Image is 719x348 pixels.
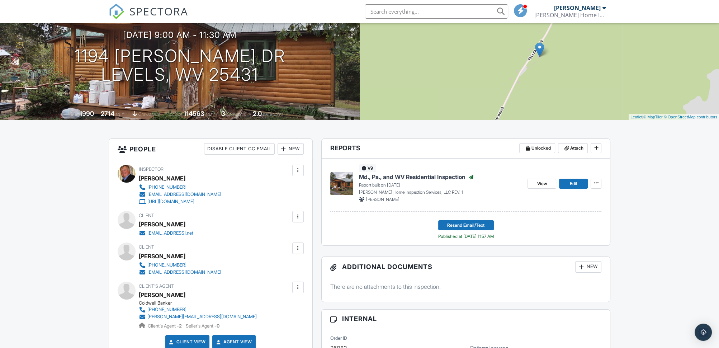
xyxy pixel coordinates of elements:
div: 114563 [184,110,204,117]
label: Order ID [330,335,347,342]
h3: Additional Documents [322,257,610,277]
div: [PHONE_NUMBER] [147,307,186,312]
div: [PHONE_NUMBER] [147,262,186,268]
span: Client [139,244,154,250]
span: Client's Agent - [148,323,183,329]
div: Disable Client CC Email [204,143,275,155]
div: 1990 [80,110,94,117]
strong: 2 [179,323,182,329]
div: Coldwell Banker [139,300,262,306]
a: [PHONE_NUMBER] [139,184,221,191]
span: Built [71,112,79,117]
span: sq. ft. [115,112,126,117]
a: [EMAIL_ADDRESS],net [139,230,193,237]
span: Client's Agent [139,283,174,289]
a: © OpenStreetMap contributors [664,115,717,119]
div: | [629,114,719,120]
a: [URL][DOMAIN_NAME] [139,198,221,205]
a: [PERSON_NAME] [139,290,185,300]
div: [PHONE_NUMBER] [147,184,186,190]
a: [PERSON_NAME][EMAIL_ADDRESS][DOMAIN_NAME] [139,313,257,320]
span: Inspector [139,166,164,172]
span: Lot Size [167,112,183,117]
a: [PHONE_NUMBER] [139,262,221,269]
div: New [575,261,601,273]
span: bedrooms [226,112,246,117]
p: There are no attachments to this inspection. [330,283,602,291]
a: [PHONE_NUMBER] [139,306,257,313]
a: [EMAIL_ADDRESS][DOMAIN_NAME] [139,269,221,276]
span: SPECTORA [129,4,188,19]
a: SPECTORA [109,10,188,25]
a: [EMAIL_ADDRESS][DOMAIN_NAME] [139,191,221,198]
a: Leaflet [630,115,642,119]
div: [PERSON_NAME] [139,219,185,230]
h3: People [109,139,312,159]
a: © MapTiler [643,115,663,119]
span: bathrooms [263,112,283,117]
div: New [278,143,304,155]
h3: [DATE] 9:00 am - 11:30 am [123,30,237,40]
a: Client View [168,338,206,345]
div: Open Intercom Messenger [695,324,712,341]
div: 2.0 [253,110,262,117]
div: [PERSON_NAME][EMAIL_ADDRESS][DOMAIN_NAME] [147,314,257,320]
input: Search everything... [365,4,508,19]
h1: 1194 [PERSON_NAME] Dr Levels, WV 25431 [74,47,285,85]
div: [PERSON_NAME] [554,4,601,11]
div: [EMAIL_ADDRESS][DOMAIN_NAME] [147,192,221,197]
div: [PERSON_NAME] [139,173,185,184]
span: crawlspace [138,112,161,117]
span: sq.ft. [205,112,214,117]
a: Agent View [215,338,252,345]
div: 2714 [101,110,114,117]
div: [PERSON_NAME] [139,251,185,262]
div: [EMAIL_ADDRESS],net [147,230,193,236]
h3: Internal [322,310,610,328]
span: Client [139,213,154,218]
div: Arnold's Home Inspection Services, LLC [534,11,606,19]
strong: 0 [217,323,219,329]
img: The Best Home Inspection Software - Spectora [109,4,124,19]
div: [URL][DOMAIN_NAME] [147,199,194,204]
div: [EMAIL_ADDRESS][DOMAIN_NAME] [147,269,221,275]
span: Seller's Agent - [186,323,219,329]
div: 3 [221,110,225,117]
